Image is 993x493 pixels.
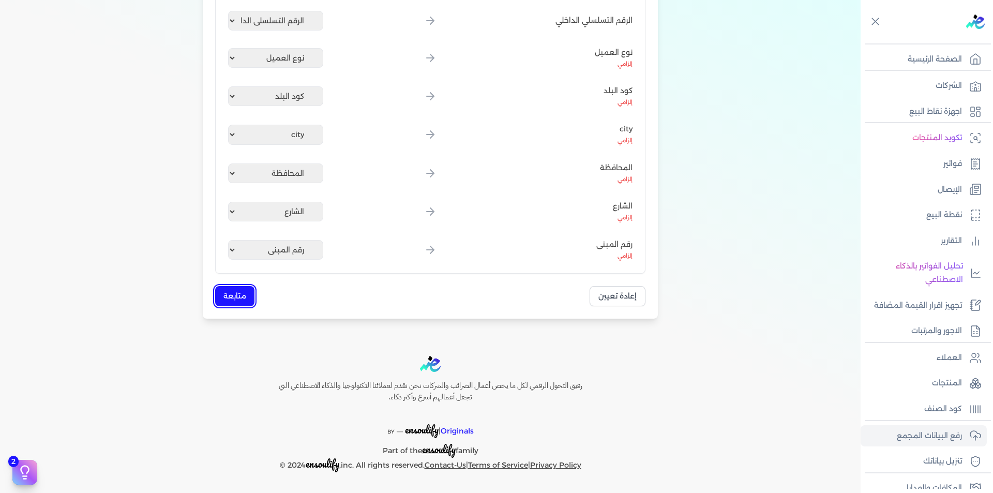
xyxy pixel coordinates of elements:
button: 2 [12,460,37,485]
img: logo [420,356,441,372]
span: رقم المبنى [596,239,633,250]
p: رفع البيانات المجمع [897,429,962,443]
span: إلزامي [618,214,633,221]
a: العملاء [861,347,987,369]
a: Privacy Policy [530,460,581,470]
span: إلزامي [618,61,633,67]
span: الشارع [613,201,633,212]
p: المنتجات [932,377,962,390]
span: إلزامي [618,99,633,106]
p: Part of the family [257,439,604,458]
p: الصفحة الرئيسية [908,53,962,66]
p: التقارير [941,234,962,248]
button: إعادة تعيين [590,286,645,306]
a: تحليل الفواتير بالذكاء الاصطناعي [861,256,987,290]
a: المنتجات [861,372,987,394]
p: العملاء [937,351,962,365]
span: BY [387,428,395,435]
span: إلزامي [618,252,633,259]
a: الشركات [861,75,987,97]
span: city [618,124,633,135]
a: Terms of Service [468,460,528,470]
p: الاجور والمرتبات [911,324,962,338]
span: الرقم التسلسلي الداخلي [555,15,633,26]
p: نقطة البيع [926,208,962,222]
a: الإيصال [861,179,987,201]
p: فواتير [943,157,962,171]
a: رفع البيانات المجمع [861,425,987,447]
p: تحليل الفواتير بالذكاء الاصطناعي [866,260,963,286]
span: إلزامي [618,176,633,183]
span: المحافظة [600,162,633,173]
p: كود الصنف [924,402,962,416]
a: التقارير [861,230,987,252]
p: تجهيز اقرار القيمة المضافة [874,299,962,312]
p: تنزيل بياناتك [923,455,962,468]
p: © 2024 ,inc. All rights reserved. | | [257,457,604,472]
p: الشركات [936,79,962,93]
a: فواتير [861,153,987,175]
p: الإيصال [938,183,962,197]
p: تكويد المنتجات [912,131,962,145]
span: 2 [8,456,19,467]
a: الاجور والمرتبات [861,320,987,342]
h6: رفيق التحول الرقمي لكل ما يخص أعمال الضرائب والشركات نحن نقدم لعملائنا التكنولوجيا والذكاء الاصطن... [257,380,604,402]
a: ensoulify [422,446,456,455]
span: كود البلد [604,85,633,96]
a: كود الصنف [861,398,987,420]
span: إلزامي [618,137,633,144]
a: Contact-Us [425,460,466,470]
span: ensoulify [306,456,339,472]
span: ensoulify [422,441,456,457]
a: نقطة البيع [861,204,987,226]
a: تكويد المنتجات [861,127,987,149]
p: اجهزة نقاط البيع [909,105,962,118]
p: | [257,411,604,439]
span: Originals [441,426,474,436]
a: تجهيز اقرار القيمة المضافة [861,295,987,317]
img: logo [966,14,985,29]
span: ensoulify [405,422,439,438]
sup: __ [397,426,403,432]
a: الصفحة الرئيسية [861,49,987,70]
button: متابعة [215,286,254,306]
a: تنزيل بياناتك [861,451,987,472]
span: نوع العميل [595,47,633,58]
a: اجهزة نقاط البيع [861,101,987,123]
